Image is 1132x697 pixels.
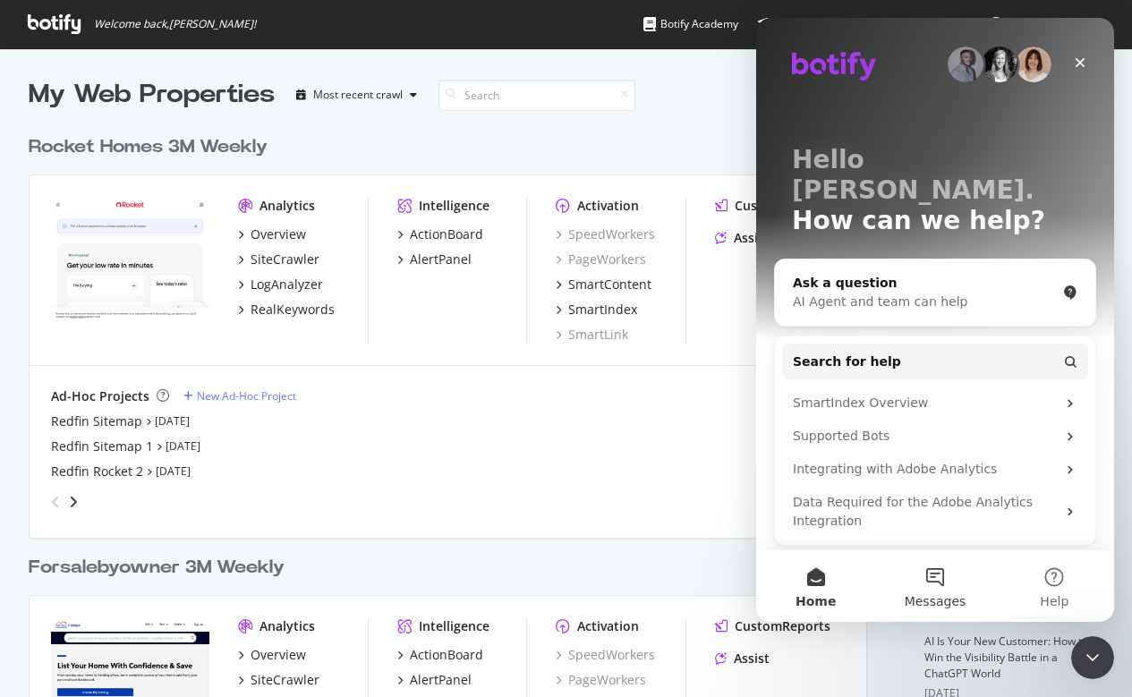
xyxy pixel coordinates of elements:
div: Rocket Homes 3M Weekly [29,134,268,160]
a: SmartIndex [556,301,637,319]
a: SmartContent [556,276,651,293]
a: ActionBoard [397,225,483,243]
a: SiteCrawler [238,671,319,689]
div: Organizations [882,15,975,33]
div: Most recent crawl [313,89,403,100]
div: Assist [734,229,770,247]
div: angle-right [67,493,80,511]
a: AlertPanel [397,251,472,268]
a: Redfin Sitemap [51,412,142,430]
div: Analytics [260,197,315,215]
div: Forsalebyowner 3M Weekly [29,555,285,581]
a: Redfin Rocket 2 [51,463,143,480]
div: Overview [251,646,306,664]
div: Activation [577,197,639,215]
div: angle-left [44,488,67,516]
div: ActionBoard [410,225,483,243]
a: SpeedWorkers [556,225,655,243]
div: RealKeywords [251,301,335,319]
div: SiteCrawler [251,671,319,689]
div: Assist [734,650,770,667]
div: New Ad-Hoc Project [197,388,296,404]
a: Assist [715,650,770,667]
div: Ad-Hoc Projects [51,387,149,405]
a: ActionBoard [397,646,483,664]
div: AlertPanel [410,671,472,689]
div: SmartIndex [568,301,637,319]
div: Overview [251,225,306,243]
div: LogAnalyzer [251,276,323,293]
a: Overview [238,646,306,664]
div: SiteCrawler [251,251,319,268]
a: SiteCrawler [238,251,319,268]
button: Most recent crawl [289,81,424,109]
a: [DATE] [156,463,191,479]
a: CustomReports [715,197,830,215]
span: Norma Moras [1010,16,1094,31]
a: Rocket Homes 3M Weekly [29,134,275,160]
img: www.rocket.com [51,197,209,324]
span: Welcome back, [PERSON_NAME] ! [94,17,256,31]
iframe: Intercom live chat [756,18,1114,622]
div: Botify Academy [643,15,738,33]
a: [DATE] [155,413,190,429]
div: My Web Properties [29,77,275,113]
a: SpeedWorkers [556,646,655,664]
a: Assist [715,229,770,247]
a: Forsalebyowner 3M Weekly [29,555,292,581]
a: SmartLink [556,326,628,344]
div: Activation [577,617,639,635]
a: AlertPanel [397,671,472,689]
button: [PERSON_NAME] [975,10,1123,38]
a: PageWorkers [556,251,646,268]
a: CustomReports [715,617,830,635]
div: Analytics [260,617,315,635]
a: AI Is Your New Customer: How to Win the Visibility Battle in a ChatGPT World [924,633,1088,681]
div: Knowledge Base [758,15,863,33]
div: Intelligence [419,197,489,215]
div: Intelligence [419,617,489,635]
input: Search [438,80,635,111]
a: RealKeywords [238,301,335,319]
div: ActionBoard [410,646,483,664]
a: New Ad-Hoc Project [183,388,296,404]
div: SmartContent [568,276,651,293]
div: CustomReports [735,197,830,215]
div: AlertPanel [410,251,472,268]
a: Redfin Sitemap 1 [51,438,153,455]
iframe: Intercom live chat [1071,636,1114,679]
a: PageWorkers [556,671,646,689]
